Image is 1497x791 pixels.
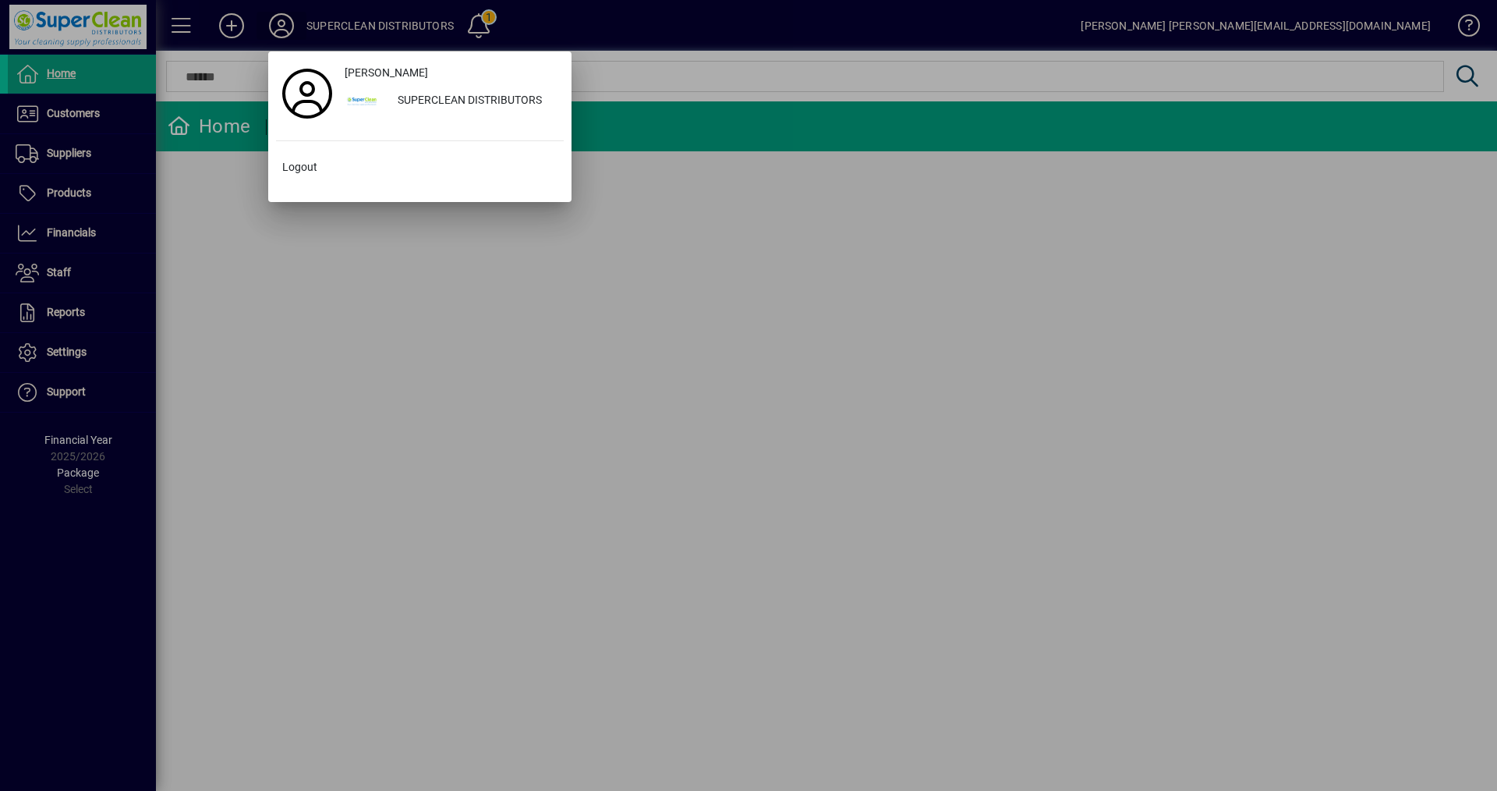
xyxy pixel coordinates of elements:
button: SUPERCLEAN DISTRIBUTORS [338,87,564,115]
span: [PERSON_NAME] [345,65,428,81]
span: Logout [282,159,317,176]
div: SUPERCLEAN DISTRIBUTORS [385,87,564,115]
a: Profile [276,80,338,108]
button: Logout [276,154,564,182]
a: [PERSON_NAME] [338,59,564,87]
